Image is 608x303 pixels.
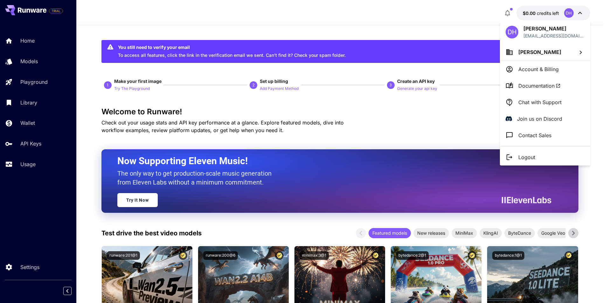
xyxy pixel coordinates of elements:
[518,82,561,90] span: Documentation
[500,44,590,61] button: [PERSON_NAME]
[523,32,584,39] p: [EMAIL_ADDRESS][DOMAIN_NAME]
[506,26,518,38] div: DH
[523,32,584,39] div: support@dietlhousing.de
[517,115,562,123] p: Join us on Discord
[523,25,584,32] p: [PERSON_NAME]
[518,153,535,161] p: Logout
[518,49,561,55] span: [PERSON_NAME]
[518,98,562,106] p: Chat with Support
[518,65,559,73] p: Account & Billing
[518,131,551,139] p: Contact Sales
